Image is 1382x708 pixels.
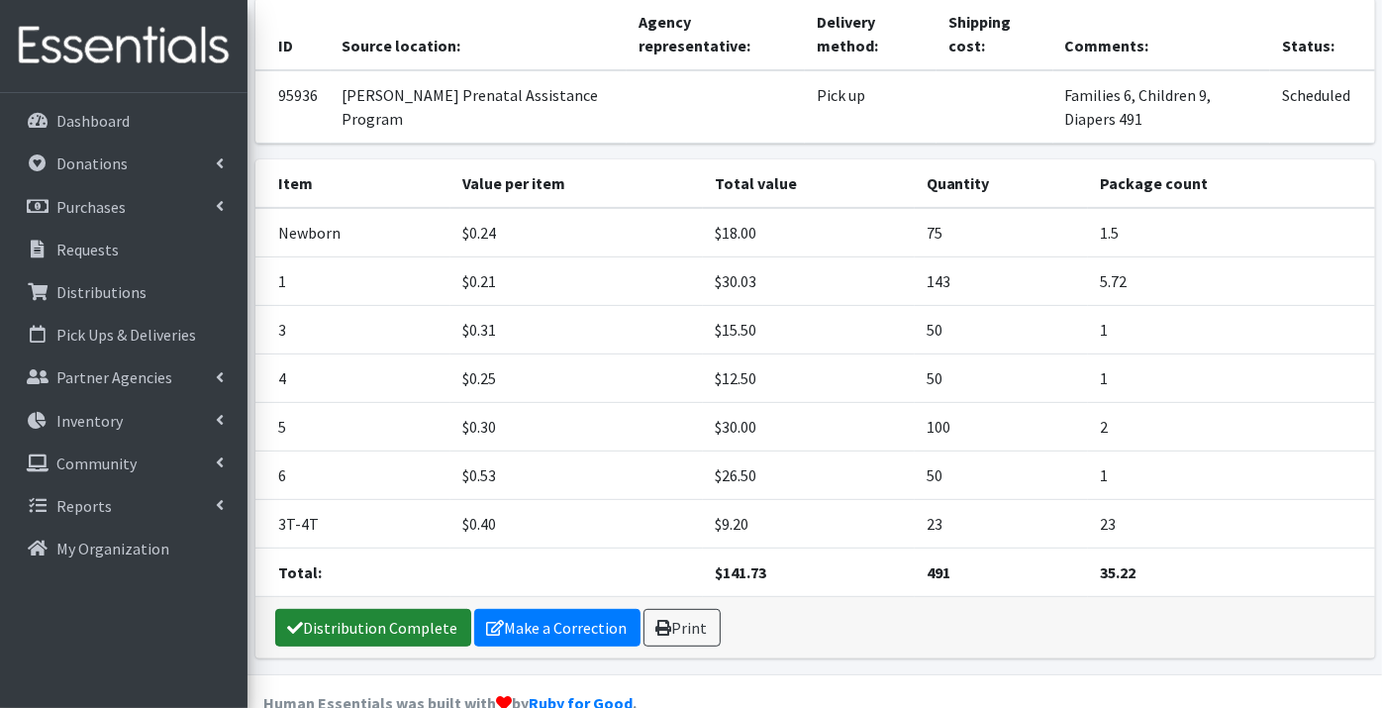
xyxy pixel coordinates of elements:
[255,402,450,451] td: 5
[703,256,914,305] td: $30.03
[8,187,240,227] a: Purchases
[255,70,331,144] td: 95936
[1088,208,1374,257] td: 1.5
[8,529,240,568] a: My Organization
[8,315,240,354] a: Pick Ups & Deliveries
[8,230,240,269] a: Requests
[450,499,703,548] td: $0.40
[715,562,766,582] strong: $141.73
[56,496,112,516] p: Reports
[915,159,1089,208] th: Quantity
[56,411,123,431] p: Inventory
[450,159,703,208] th: Value per item
[1088,354,1374,402] td: 1
[1088,451,1374,499] td: 1
[915,451,1089,499] td: 50
[8,357,240,397] a: Partner Agencies
[915,208,1089,257] td: 75
[703,354,914,402] td: $12.50
[450,305,703,354] td: $0.31
[255,499,450,548] td: 3T-4T
[915,402,1089,451] td: 100
[8,272,240,312] a: Distributions
[56,367,172,387] p: Partner Agencies
[56,539,169,558] p: My Organization
[275,609,471,647] a: Distribution Complete
[805,70,937,144] td: Pick up
[56,240,119,259] p: Requests
[1088,305,1374,354] td: 1
[255,451,450,499] td: 6
[8,486,240,526] a: Reports
[255,159,450,208] th: Item
[1270,70,1374,144] td: Scheduled
[1053,70,1271,144] td: Families 6, Children 9, Diapers 491
[1088,499,1374,548] td: 23
[915,499,1089,548] td: 23
[56,197,126,217] p: Purchases
[703,208,914,257] td: $18.00
[255,256,450,305] td: 1
[915,305,1089,354] td: 50
[331,70,628,144] td: [PERSON_NAME] Prenatal Assistance Program
[8,444,240,483] a: Community
[8,144,240,183] a: Donations
[56,325,196,345] p: Pick Ups & Deliveries
[450,208,703,257] td: $0.24
[279,562,323,582] strong: Total:
[703,451,914,499] td: $26.50
[450,402,703,451] td: $0.30
[703,305,914,354] td: $15.50
[255,305,450,354] td: 3
[1088,256,1374,305] td: 5.72
[474,609,641,647] a: Make a Correction
[1088,159,1374,208] th: Package count
[56,111,130,131] p: Dashboard
[703,402,914,451] td: $30.00
[255,208,450,257] td: Newborn
[915,256,1089,305] td: 143
[56,454,137,473] p: Community
[915,354,1089,402] td: 50
[703,499,914,548] td: $9.20
[1088,402,1374,451] td: 2
[927,562,950,582] strong: 491
[8,13,240,79] img: HumanEssentials
[8,401,240,441] a: Inventory
[8,101,240,141] a: Dashboard
[643,609,721,647] a: Print
[703,159,914,208] th: Total value
[56,153,128,173] p: Donations
[1100,562,1135,582] strong: 35.22
[450,256,703,305] td: $0.21
[450,354,703,402] td: $0.25
[255,354,450,402] td: 4
[450,451,703,499] td: $0.53
[56,282,147,302] p: Distributions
